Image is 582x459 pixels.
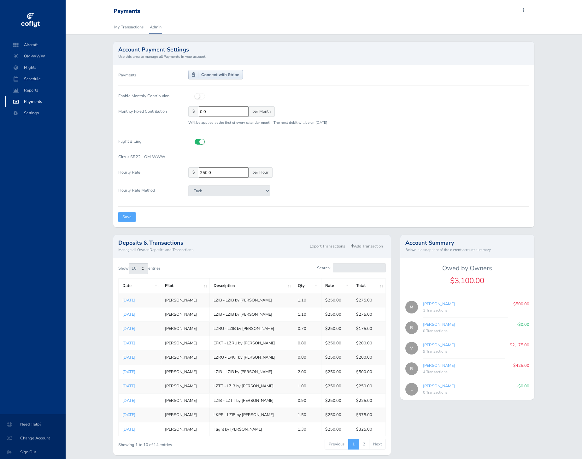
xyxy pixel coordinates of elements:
[423,383,455,389] a: [PERSON_NAME]
[122,340,135,346] a: [DATE]
[352,408,386,422] td: $375.00
[161,393,210,408] td: [PERSON_NAME]
[294,322,321,336] td: 0.70
[294,307,321,321] td: 1.10
[122,355,135,360] a: [DATE]
[11,96,59,107] span: Payments
[405,342,418,355] span: V
[122,383,135,389] a: [DATE]
[209,307,294,321] td: LZIB - LZIB by [PERSON_NAME]
[359,439,369,450] a: 2
[352,322,386,336] td: $175.00
[114,91,184,101] label: Enable Monthly Contribution
[8,446,58,458] span: Sign Out
[352,365,386,379] td: $500.00
[209,408,294,422] td: LKPR - LZIB by [PERSON_NAME]
[321,279,352,293] th: Rate: activate to sort column ascending
[294,393,321,408] td: 0.90
[294,336,321,350] td: 0.80
[423,363,455,368] a: [PERSON_NAME]
[11,85,59,96] span: Reports
[161,350,210,365] td: [PERSON_NAME]
[321,322,352,336] td: $250.00
[333,263,386,272] input: Search:
[209,422,294,436] td: Flight by [PERSON_NAME]
[8,432,58,444] span: Change Account
[321,408,352,422] td: $250.00
[122,398,135,403] a: [DATE]
[517,321,529,328] p: -$0.00
[294,408,321,422] td: 1.50
[118,47,529,52] h2: Account Payment Settings
[161,408,210,422] td: [PERSON_NAME]
[118,212,136,222] input: Save
[209,365,294,379] td: LZIB - LZIB by [PERSON_NAME]
[321,293,352,307] td: $250.00
[321,365,352,379] td: $250.00
[294,422,321,436] td: 1.30
[118,240,307,246] h2: Deposits & Transactions
[405,362,418,375] span: R
[209,293,294,307] td: LZIB - LZIB by [PERSON_NAME]
[118,70,136,80] label: Payments
[188,120,327,125] small: Will be applied at the first of every calendar month. The next debit will be on [DATE]
[161,422,210,436] td: [PERSON_NAME]
[400,265,534,272] h5: Owed by Owners
[188,106,199,117] span: $
[248,167,273,178] span: per Hour
[122,312,135,317] a: [DATE]
[161,307,210,321] td: [PERSON_NAME]
[161,365,210,379] td: [PERSON_NAME]
[321,307,352,321] td: $250.00
[11,39,59,51] span: Aircraft
[352,293,386,307] td: $275.00
[122,326,135,331] a: [DATE]
[119,279,161,293] th: Date: activate to sort column ascending
[352,350,386,365] td: $200.00
[161,379,210,393] td: [PERSON_NAME]
[405,301,418,313] span: M
[405,240,529,246] h2: Account Summary
[209,350,294,365] td: LZRU - EPKT by [PERSON_NAME]
[294,379,321,393] td: 1.00
[114,167,184,180] label: Hourly Rate
[352,279,386,293] th: Total: activate to sort column ascending
[11,107,59,119] span: Settings
[423,390,512,396] div: 0 Transactions
[209,336,294,350] td: EPKT - LZRU by [PERSON_NAME]
[352,307,386,321] td: $275.00
[321,336,352,350] td: $250.00
[188,70,243,80] img: stripe-connect-c255eb9ebfc5316c8b257b833e9128a69e6f0df0262c56b5df0f3f4dcfbe27cf.png
[294,350,321,365] td: 0.80
[294,365,321,379] td: 2.00
[423,301,455,307] a: [PERSON_NAME]
[11,51,59,62] span: OM-WWW
[11,62,59,73] span: Flights
[114,136,184,147] label: Flight Billing
[11,73,59,85] span: Schedule
[118,438,225,448] div: Showing 1 to 10 of 14 entries
[352,336,386,350] td: $200.00
[129,263,148,274] select: Showentries
[294,279,321,293] th: Qty: activate to sort column ascending
[161,322,210,336] td: [PERSON_NAME]
[294,293,321,307] td: 1.10
[114,152,184,162] label: Cirrus SR22 - OM-WWW
[8,419,58,430] span: Need Help?
[423,369,508,375] div: 4 Transactions
[161,279,210,293] th: Pilot: activate to sort column ascending
[20,11,41,30] img: coflyt logo
[122,297,135,303] a: [DATE]
[114,106,184,126] label: Monthly Fixed Contribution
[513,362,529,369] p: $425.00
[122,412,135,418] a: [DATE]
[348,242,386,251] a: Add Transaction
[161,336,210,350] td: [PERSON_NAME]
[209,379,294,393] td: LZTT - LZIB by [PERSON_NAME]
[114,8,140,15] div: Payments
[400,275,534,287] div: $3,100.00
[405,383,418,396] span: L
[321,379,352,393] td: $250.00
[369,439,386,450] a: Next
[405,321,418,334] span: R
